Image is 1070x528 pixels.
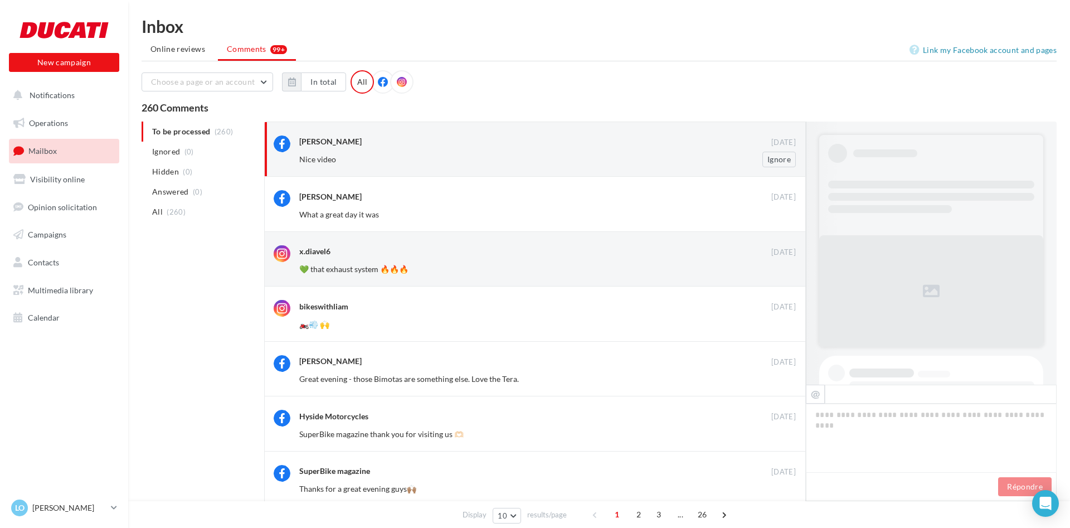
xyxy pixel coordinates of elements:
a: Mailbox [7,139,121,163]
span: (0) [193,187,202,196]
span: [DATE] [771,467,796,477]
div: All [351,70,374,94]
a: Operations [7,112,121,135]
span: All [152,206,163,217]
a: Opinion solicitation [7,196,121,219]
span: (0) [184,147,194,156]
span: (260) [167,207,186,216]
button: In total [282,72,346,91]
span: results/page [527,510,567,520]
span: Campaigns [28,230,66,239]
span: Nice video [299,154,336,164]
span: Mailbox [28,146,57,156]
div: [PERSON_NAME] [299,191,362,202]
div: [PERSON_NAME] [299,356,362,367]
span: Choose a page or an account [151,77,255,86]
span: [DATE] [771,357,796,367]
div: SuperBike magazine [299,466,370,477]
span: 2 [630,506,648,524]
span: Display [463,510,487,520]
span: 10 [498,511,507,520]
a: Visibility online [7,168,121,191]
span: [DATE] [771,248,796,258]
span: (0) [183,167,192,176]
span: [DATE] [771,138,796,148]
button: Ignore [762,152,796,167]
button: 10 [493,508,521,524]
button: Notifications [7,84,117,107]
span: Visibility online [30,175,85,184]
span: [DATE] [771,302,796,312]
span: Ignored [152,146,180,157]
button: In total [301,72,346,91]
div: Open Intercom Messenger [1032,490,1059,517]
span: Opinion solicitation [28,202,97,211]
span: Multimedia library [28,285,93,295]
span: 26 [693,506,712,524]
p: [PERSON_NAME] [32,502,106,514]
span: Calendar [28,313,60,322]
span: [DATE] [771,192,796,202]
span: Contacts [28,258,59,267]
span: Great evening - those Bimotas are something else. Love the Tera. [299,374,519,384]
a: Calendar [7,306,121,330]
div: Inbox [142,18,1057,35]
span: Hidden [152,166,179,177]
div: bikeswithliam [299,301,348,312]
span: Operations [29,118,68,128]
span: Thanks for a great evening guys🙌🏽 [299,484,416,493]
span: What a great day it was [299,210,379,219]
div: x.diavel6 [299,246,330,257]
span: 💚 that exhaust system 🔥🔥🔥 [299,264,408,274]
button: Répondre [998,477,1052,496]
span: 1 [608,506,626,524]
button: Choose a page or an account [142,72,273,91]
span: SuperBike magazine thank you for visiting us 🫶🏻 [299,429,464,439]
span: Answered [152,186,189,197]
div: [PERSON_NAME] [299,136,362,147]
span: Online reviews [150,43,205,55]
div: 260 Comments [142,103,1057,113]
a: Contacts [7,251,121,274]
span: ... [672,506,689,524]
a: Campaigns [7,223,121,246]
a: Link my Facebook account and pages [909,43,1057,57]
span: 🏍️💨 🙌 [299,319,329,329]
span: [DATE] [771,412,796,422]
a: LO [PERSON_NAME] [9,497,119,519]
span: LO [15,502,25,514]
span: Notifications [30,90,75,100]
span: 3 [650,506,668,524]
button: New campaign [9,53,119,72]
a: Multimedia library [7,279,121,302]
div: Hyside Motorcycles [299,411,368,422]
